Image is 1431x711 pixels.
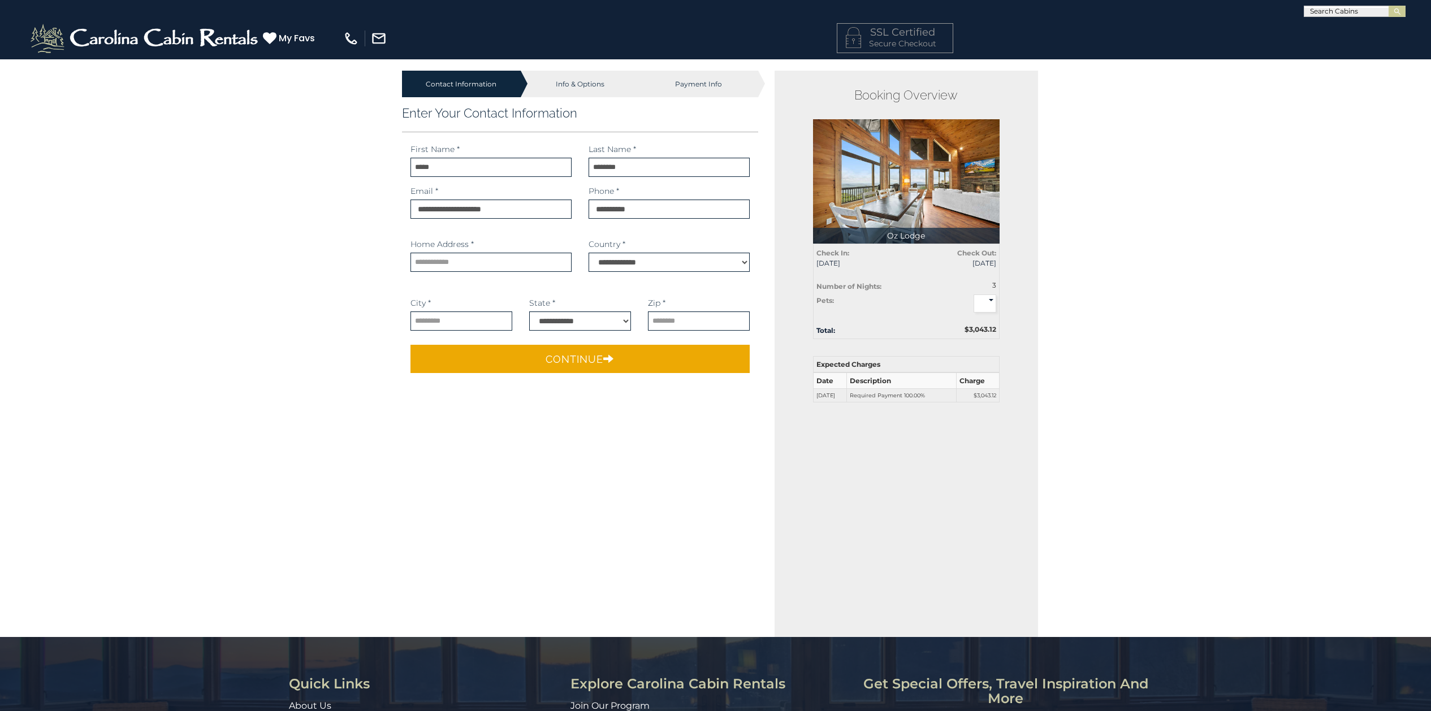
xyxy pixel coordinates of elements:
span: My Favs [279,31,315,45]
strong: Number of Nights: [816,282,881,291]
div: 3 [948,280,996,290]
h3: Enter Your Contact Information [402,106,759,120]
label: Phone * [589,185,619,197]
a: My Favs [263,31,318,46]
img: phone-regular-white.png [343,31,359,46]
a: Join Our Program [570,700,650,711]
th: Expected Charges [813,356,999,372]
p: Secure Checkout [846,38,944,49]
label: State * [529,297,555,309]
span: [DATE] [915,258,996,268]
img: 1755888806_thumbnail.jpeg [813,119,1000,244]
button: Continue [410,345,750,373]
a: About Us [289,700,331,711]
p: Oz Lodge [813,228,1000,244]
img: White-1-2.png [28,21,263,55]
img: LOCKICON1.png [846,27,861,48]
h4: SSL Certified [846,27,944,38]
label: Email * [410,185,438,197]
th: Date [813,372,846,389]
span: [DATE] [816,258,898,268]
h3: Explore Carolina Cabin Rentals [570,677,852,691]
label: Country * [589,239,625,250]
img: mail-regular-white.png [371,31,387,46]
h3: Quick Links [289,677,562,691]
td: Required Payment 100.00% [847,388,957,402]
h3: Get special offers, travel inspiration and more [861,677,1151,706]
label: City * [410,297,431,309]
label: Last Name * [589,144,636,155]
td: $3,043.12 [957,388,1000,402]
strong: Check Out: [957,249,996,257]
strong: Check In: [816,249,849,257]
th: Description [847,372,957,389]
td: [DATE] [813,388,846,402]
strong: Total: [816,326,835,335]
th: Charge [957,372,1000,389]
div: $3,043.12 [906,324,1005,334]
label: Home Address * [410,239,474,250]
label: First Name * [410,144,460,155]
h2: Booking Overview [813,88,1000,102]
label: Zip * [648,297,665,309]
strong: Pets: [816,296,834,305]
